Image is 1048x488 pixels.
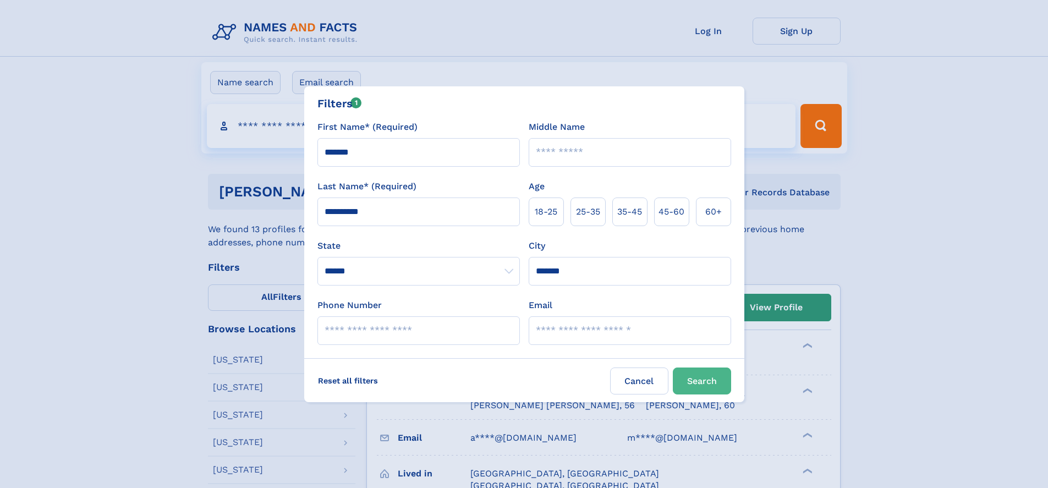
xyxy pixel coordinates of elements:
label: Age [529,180,545,193]
label: Reset all filters [311,368,385,394]
span: 25‑35 [576,205,600,218]
button: Search [673,368,731,394]
label: Cancel [610,368,668,394]
label: State [317,239,520,253]
span: 35‑45 [617,205,642,218]
span: 45‑60 [659,205,684,218]
label: City [529,239,545,253]
span: 60+ [705,205,722,218]
div: Filters [317,95,362,112]
label: Phone Number [317,299,382,312]
span: 18‑25 [535,205,557,218]
label: Email [529,299,552,312]
label: Last Name* (Required) [317,180,416,193]
label: Middle Name [529,120,585,134]
label: First Name* (Required) [317,120,418,134]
